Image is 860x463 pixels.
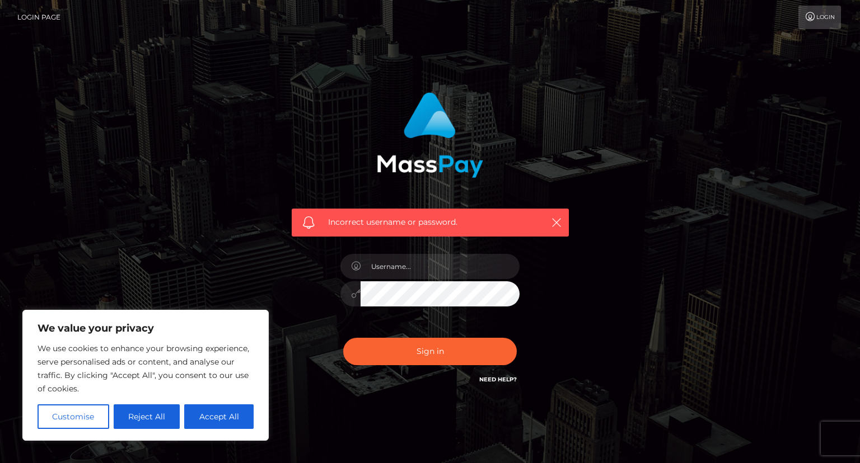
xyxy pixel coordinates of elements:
button: Reject All [114,404,180,429]
img: MassPay Login [377,92,483,178]
span: Incorrect username or password. [328,216,532,228]
p: We value your privacy [38,322,254,335]
div: We value your privacy [22,310,269,441]
button: Sign in [343,338,517,365]
a: Login Page [17,6,60,29]
a: Need Help? [479,376,517,383]
button: Accept All [184,404,254,429]
button: Customise [38,404,109,429]
a: Login [798,6,841,29]
p: We use cookies to enhance your browsing experience, serve personalised ads or content, and analys... [38,342,254,395]
input: Username... [361,254,520,279]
